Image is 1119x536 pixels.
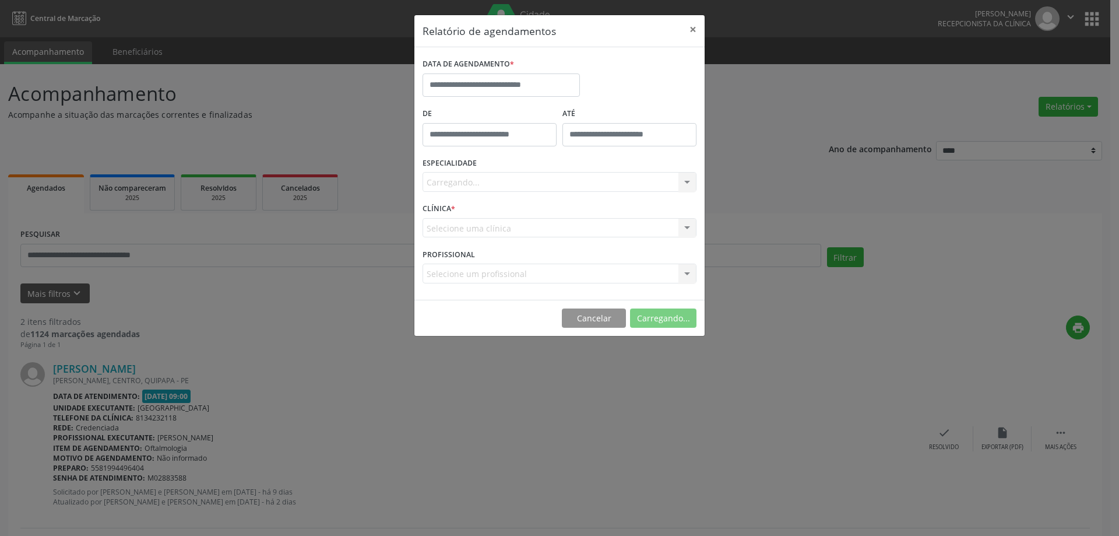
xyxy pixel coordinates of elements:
[423,105,557,123] label: De
[423,155,477,173] label: ESPECIALIDADE
[630,309,696,328] button: Carregando...
[562,309,626,328] button: Cancelar
[423,200,455,218] label: CLÍNICA
[423,23,556,38] h5: Relatório de agendamentos
[423,246,475,264] label: PROFISSIONAL
[562,105,696,123] label: ATÉ
[423,55,514,73] label: DATA DE AGENDAMENTO
[681,15,705,44] button: Close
